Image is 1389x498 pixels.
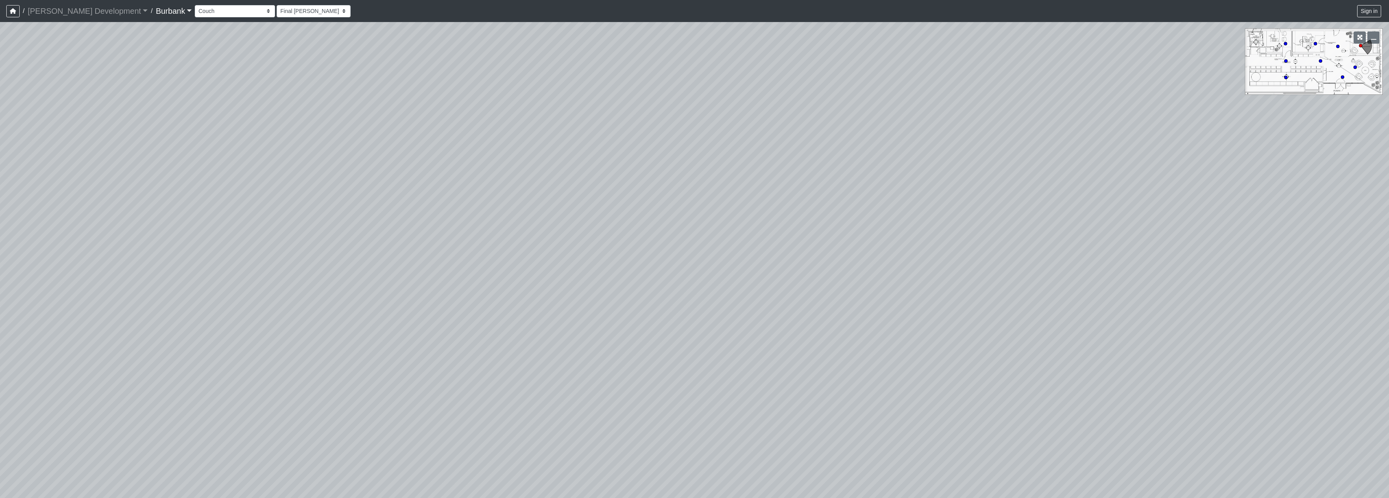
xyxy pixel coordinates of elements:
[148,3,155,19] span: /
[20,3,28,19] span: /
[156,3,192,19] a: Burbank
[28,3,148,19] a: [PERSON_NAME] Development
[1357,5,1381,17] button: Sign in
[6,482,52,498] iframe: Ybug feedback widget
